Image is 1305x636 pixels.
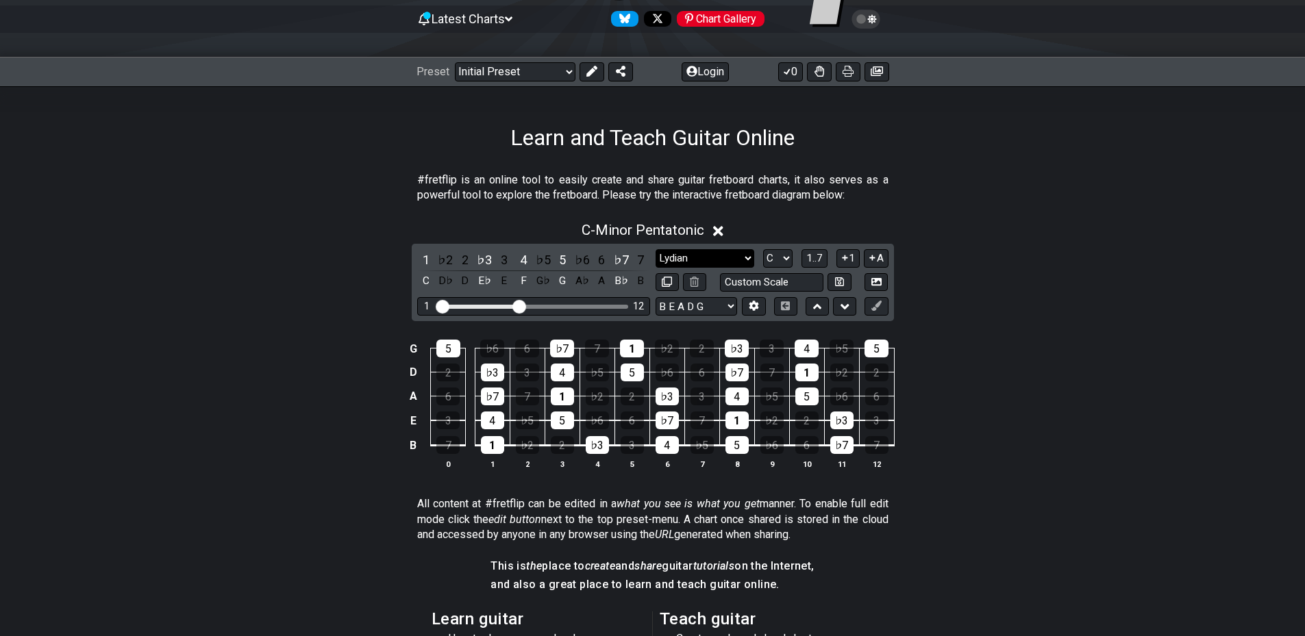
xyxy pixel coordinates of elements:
[865,340,888,357] div: 5
[691,387,714,405] div: 3
[830,436,854,454] div: ♭7
[573,251,591,269] div: toggle scale degree
[830,387,854,405] div: ♭6
[534,272,552,290] div: toggle pitch class
[656,387,679,405] div: ♭3
[585,340,609,357] div: 7
[551,411,574,429] div: 5
[833,297,856,316] button: Move down
[621,387,644,405] div: 2
[830,411,854,429] div: ♭3
[405,408,421,433] td: E
[405,360,421,384] td: D
[431,457,466,471] th: 0
[656,273,679,292] button: Copy
[481,387,504,405] div: ♭7
[490,577,814,592] h4: and also a great place to learn and teach guitar online.
[760,411,784,429] div: ♭2
[580,457,614,471] th: 4
[612,251,630,269] div: toggle scale degree
[417,496,888,542] p: All content at #fretflip can be edited in a manner. To enable full edit mode click the next to th...
[795,340,819,357] div: 4
[633,301,644,312] div: 12
[725,340,749,357] div: ♭3
[417,173,888,203] p: #fretflip is an online tool to easily create and share guitar fretboard charts, it also serves as...
[551,364,574,381] div: 4
[432,611,646,626] h2: Learn guitar
[582,222,704,238] span: C - Minor Pentatonic
[632,251,649,269] div: toggle scale degree
[612,272,630,290] div: toggle pitch class
[516,364,539,381] div: 3
[621,411,644,429] div: 6
[456,251,474,269] div: toggle scale degree
[436,364,460,381] div: 2
[690,340,714,357] div: 2
[693,559,735,572] em: tutorials
[858,13,874,25] span: Toggle light / dark theme
[865,62,889,81] button: Create image
[436,436,460,454] div: 7
[725,436,749,454] div: 5
[405,384,421,408] td: A
[864,249,888,268] button: A
[436,340,460,357] div: 5
[795,387,819,405] div: 5
[865,273,888,292] button: Create Image
[778,62,803,81] button: 0
[806,252,823,264] span: 1..7
[865,436,888,454] div: 7
[614,457,649,471] th: 5
[495,251,513,269] div: toggle scale degree
[859,457,894,471] th: 12
[684,457,719,471] th: 7
[436,411,460,429] div: 3
[656,297,737,316] select: Tuning
[475,251,493,269] div: toggle scale degree
[593,272,610,290] div: toggle pitch class
[683,273,706,292] button: Delete
[573,272,591,290] div: toggle pitch class
[836,249,860,268] button: 1
[534,251,552,269] div: toggle scale degree
[632,272,649,290] div: toggle pitch class
[719,457,754,471] th: 8
[656,249,754,268] select: Scale
[638,11,671,27] a: Follow #fretflip at X
[682,62,729,81] button: Login
[516,436,539,454] div: ♭2
[586,387,609,405] div: ♭2
[795,436,819,454] div: 6
[789,457,824,471] th: 10
[830,340,854,357] div: ♭5
[515,340,539,357] div: 6
[655,340,679,357] div: ♭2
[830,364,854,381] div: ♭2
[801,249,828,268] button: 1..7
[865,387,888,405] div: 6
[432,12,505,26] span: Latest Charts
[760,387,784,405] div: ♭5
[656,411,679,429] div: ♭7
[436,251,454,269] div: toggle scale degree
[585,559,615,572] em: create
[865,411,888,429] div: 3
[580,62,604,81] button: Edit Preset
[691,436,714,454] div: ♭5
[725,411,749,429] div: 1
[656,436,679,454] div: 4
[545,457,580,471] th: 3
[660,611,874,626] h2: Teach guitar
[405,433,421,458] td: B
[490,559,814,574] h4: This is place to and guitar on the Internet,
[436,387,460,405] div: 6
[514,272,532,290] div: toggle pitch class
[725,387,749,405] div: 4
[480,340,504,357] div: ♭6
[514,251,532,269] div: toggle scale degree
[436,272,454,290] div: toggle pitch class
[481,411,504,429] div: 4
[606,11,638,27] a: Follow #fretflip at Bluesky
[488,513,541,526] em: edit button
[554,251,571,269] div: toggle scale degree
